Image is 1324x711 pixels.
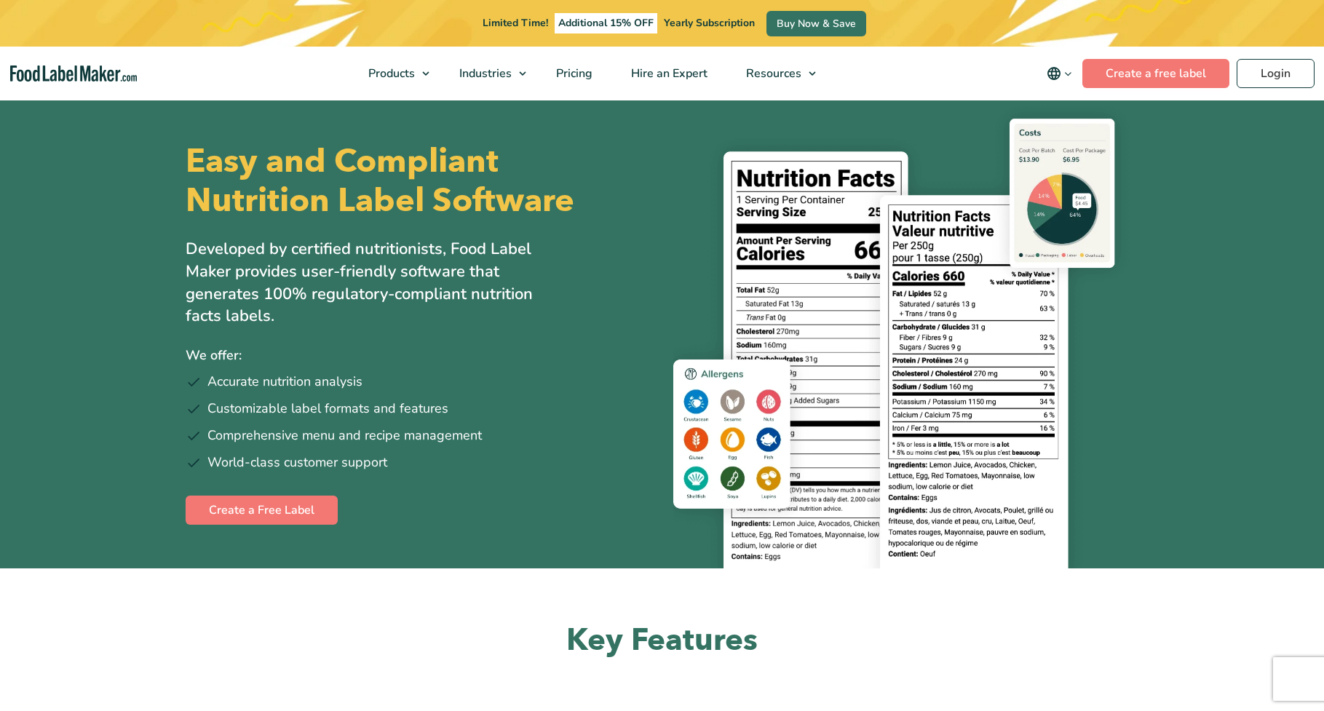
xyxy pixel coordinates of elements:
a: Create a Free Label [186,496,338,525]
a: Create a free label [1082,59,1229,88]
span: Pricing [552,65,594,82]
a: Buy Now & Save [766,11,866,36]
span: Limited Time! [483,16,548,30]
span: Industries [455,65,513,82]
h2: Key Features [186,621,1139,661]
span: Resources [742,65,803,82]
a: Industries [440,47,534,100]
a: Resources [727,47,823,100]
span: Customizable label formats and features [207,399,448,418]
a: Pricing [537,47,609,100]
span: Hire an Expert [627,65,709,82]
span: Products [364,65,416,82]
a: Products [349,47,437,100]
span: Additional 15% OFF [555,13,657,33]
p: Developed by certified nutritionists, Food Label Maker provides user-friendly software that gener... [186,238,564,327]
p: We offer: [186,345,651,366]
h1: Easy and Compliant Nutrition Label Software [186,142,650,221]
span: Accurate nutrition analysis [207,372,362,392]
span: Yearly Subscription [664,16,755,30]
span: World-class customer support [207,453,387,472]
span: Comprehensive menu and recipe management [207,426,482,445]
a: Login [1237,59,1315,88]
a: Hire an Expert [612,47,724,100]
